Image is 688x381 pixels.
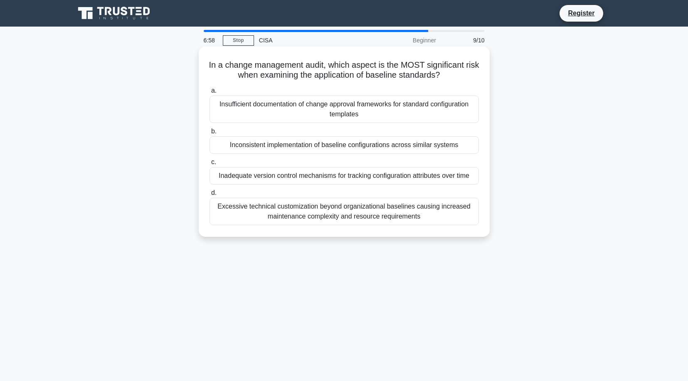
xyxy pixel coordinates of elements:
div: Beginner [368,32,441,49]
div: Insufficient documentation of change approval frameworks for standard configuration templates [210,96,479,123]
h5: In a change management audit, which aspect is the MOST significant risk when examining the applic... [209,60,480,81]
span: b. [211,128,217,135]
span: a. [211,87,217,94]
span: d. [211,189,217,196]
div: Inconsistent implementation of baseline configurations across similar systems [210,136,479,154]
div: 9/10 [441,32,490,49]
div: Inadequate version control mechanisms for tracking configuration attributes over time [210,167,479,184]
div: 6:58 [199,32,223,49]
span: c. [211,158,216,165]
a: Stop [223,35,254,46]
div: Excessive technical customization beyond organizational baselines causing increased maintenance c... [210,198,479,225]
div: CISA [254,32,368,49]
a: Register [563,8,599,18]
